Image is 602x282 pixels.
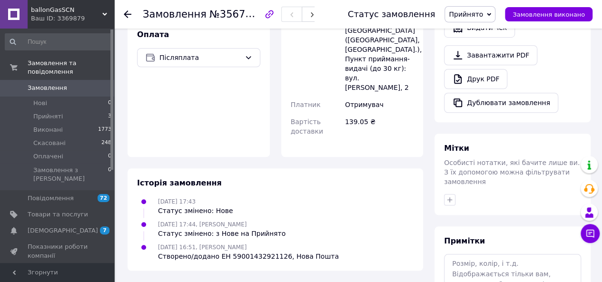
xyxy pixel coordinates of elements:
[108,99,111,107] span: 0
[343,113,415,140] div: 139.05 ₴
[33,166,108,183] span: Замовлення з [PERSON_NAME]
[513,11,585,18] span: Замовлення виконано
[28,194,74,203] span: Повідомлення
[158,252,339,261] div: Створено/додано ЕН 59001432921126, Нова Пошта
[444,69,507,89] a: Друк PDF
[33,99,47,107] span: Нові
[505,7,592,21] button: Замовлення виконано
[158,221,247,228] span: [DATE] 17:44, [PERSON_NAME]
[158,198,196,205] span: [DATE] 17:43
[343,96,415,113] div: Отримувач
[444,159,580,185] span: Особисті нотатки, які бачите лише ви. З їх допомогою можна фільтрувати замовлення
[137,30,169,39] span: Оплата
[33,126,63,134] span: Виконані
[108,152,111,161] span: 0
[444,93,558,113] button: Дублювати замовлення
[31,6,102,14] span: ballonGasSCN
[158,229,286,238] div: Статус змінено: з Нове на Прийнято
[158,206,233,215] div: Статус змінено: Нове
[33,152,63,161] span: Оплачені
[28,243,88,260] span: Показники роботи компанії
[581,224,600,243] button: Чат з покупцем
[28,84,67,92] span: Замовлення
[124,10,131,19] div: Повернутися назад
[98,126,111,134] span: 1773
[444,236,485,245] span: Примітки
[209,8,277,20] span: №356754823
[31,14,114,23] div: Ваш ID: 3369879
[5,33,112,50] input: Пошук
[291,101,321,108] span: Платник
[101,139,111,147] span: 248
[28,210,88,219] span: Товари та послуги
[348,10,435,19] div: Статус замовлення
[28,226,98,235] span: [DEMOGRAPHIC_DATA]
[100,226,109,234] span: 7
[343,12,415,96] div: с. [GEOGRAPHIC_DATA] ([GEOGRAPHIC_DATA], [GEOGRAPHIC_DATA].), Пункт приймання-видачі (до 30 кг): ...
[137,178,222,187] span: Історія замовлення
[98,194,109,202] span: 72
[449,10,483,18] span: Прийнято
[28,59,114,76] span: Замовлення та повідомлення
[33,139,66,147] span: Скасовані
[33,112,63,121] span: Прийняті
[158,244,247,251] span: [DATE] 16:51, [PERSON_NAME]
[143,9,207,20] span: Замовлення
[108,166,111,183] span: 0
[444,45,537,65] a: Завантажити PDF
[159,52,241,63] span: Післяплата
[291,118,323,135] span: Вартість доставки
[108,112,111,121] span: 3
[444,144,469,153] span: Мітки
